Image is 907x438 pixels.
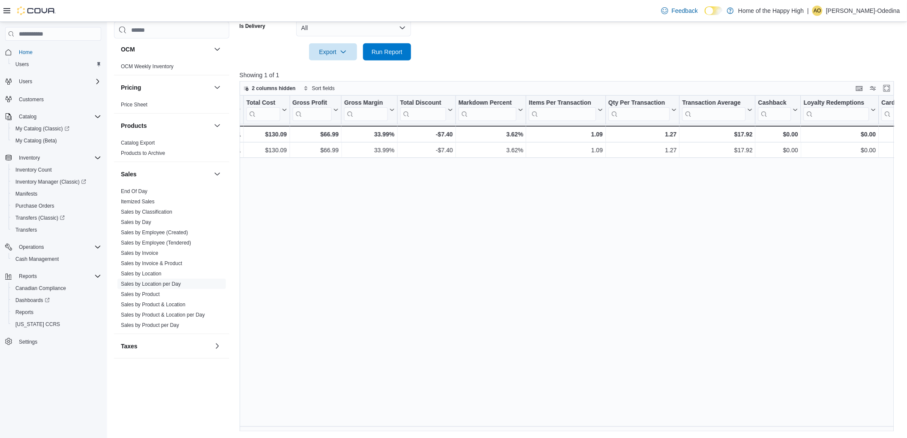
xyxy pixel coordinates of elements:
button: Catalog [2,111,105,123]
span: My Catalog (Classic) [12,124,101,134]
span: Transfers (Classic) [15,214,65,221]
span: Dashboards [15,297,50,304]
button: OCM [121,45,210,54]
span: Reports [15,271,101,281]
h3: OCM [121,45,135,54]
span: Sales by Classification [121,208,172,215]
span: Reports [12,307,101,317]
a: Sales by Employee (Tendered) [121,240,191,246]
a: Sales by Classification [121,209,172,215]
button: Taxes [121,342,210,350]
a: Feedback [658,2,701,19]
span: Canadian Compliance [12,283,101,293]
button: Run Report [363,43,411,60]
button: Customers [2,93,105,105]
span: My Catalog (Beta) [15,137,57,144]
span: Canadian Compliance [15,285,66,292]
span: My Catalog (Beta) [12,136,101,146]
button: Reports [2,270,105,282]
div: 1.09 [529,129,603,139]
span: Itemized Sales [121,198,155,205]
button: Users [2,76,105,88]
span: Catalog Export [121,139,155,146]
span: Sales by Day [121,219,151,226]
div: $0.00 [758,129,798,139]
span: Users [15,61,29,68]
div: -$7.40 [400,129,453,139]
a: Dashboards [12,295,53,305]
span: Operations [15,242,101,252]
span: Sales by Location [121,270,162,277]
a: OCM Weekly Inventory [121,63,174,69]
a: [US_STATE] CCRS [12,319,63,329]
button: My Catalog (Beta) [9,135,105,147]
p: Home of the Happy High [738,6,804,16]
h3: Taxes [121,342,138,350]
div: 1.27 [609,129,677,139]
img: Cova [17,6,56,15]
button: Catalog [15,112,40,122]
span: Cash Management [12,254,101,264]
div: $17.92 [682,129,753,139]
a: Inventory Manager (Classic) [12,177,90,187]
button: Reports [15,271,40,281]
span: My Catalog (Classic) [15,125,69,132]
button: Operations [2,241,105,253]
button: Users [9,58,105,70]
a: Dashboards [9,294,105,306]
div: Pricing [114,100,229,113]
span: Manifests [12,189,101,199]
span: End Of Day [121,188,147,195]
nav: Complex example [5,42,101,370]
button: OCM [212,44,222,54]
button: Export [309,43,357,60]
button: Settings [2,335,105,348]
button: Home [2,46,105,58]
button: Inventory Count [9,164,105,176]
a: End Of Day [121,188,147,194]
div: Products [114,138,229,162]
span: Transfers [15,227,37,233]
a: Inventory Count [12,165,55,175]
button: Pricing [121,83,210,92]
button: Inventory [15,153,43,163]
button: Pricing [212,82,222,93]
a: My Catalog (Beta) [12,136,60,146]
a: Catalog Export [121,140,155,146]
span: Reports [15,309,33,316]
span: Sales by Product per Day [121,322,179,329]
span: Catalog [19,113,36,120]
button: Display options [868,83,878,94]
a: Reports [12,307,37,317]
a: Cash Management [12,254,62,264]
label: Is Delivery [240,23,265,30]
span: Sales by Employee (Created) [121,229,188,236]
button: Sort fields [300,83,338,94]
button: Enter fullscreen [882,83,892,94]
span: Operations [19,244,44,251]
span: OCM Weekly Inventory [121,63,174,70]
button: Users [15,76,36,87]
span: Sales by Employee (Tendered) [121,239,191,246]
span: Purchase Orders [15,202,54,209]
span: Home [15,47,101,57]
span: Cash Management [15,256,59,263]
button: All [296,19,411,36]
span: Catalog [15,112,101,122]
a: Products to Archive [121,150,165,156]
a: Sales by Location [121,271,162,277]
span: Reports [19,273,37,280]
span: Inventory Count [12,165,101,175]
a: Purchase Orders [12,201,58,211]
a: Sales by Employee (Created) [121,230,188,236]
span: Inventory [19,154,40,161]
span: Sales by Invoice [121,250,158,257]
button: Canadian Compliance [9,282,105,294]
span: Sales by Product & Location per Day [121,311,205,318]
span: Users [15,76,101,87]
button: Purchase Orders [9,200,105,212]
span: Sales by Invoice & Product [121,260,182,267]
a: Sales by Product [121,291,160,297]
span: Washington CCRS [12,319,101,329]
